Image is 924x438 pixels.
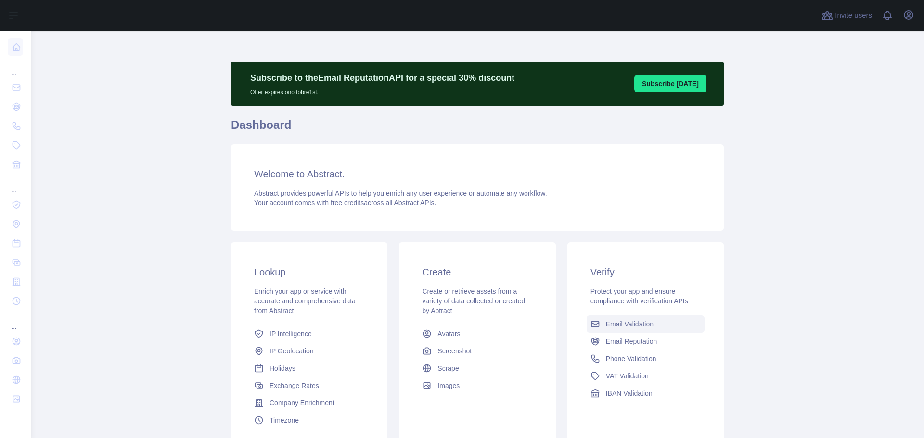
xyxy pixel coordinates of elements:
[606,388,653,398] span: IBAN Validation
[254,167,701,181] h3: Welcome to Abstract.
[8,312,23,331] div: ...
[250,325,368,342] a: IP Intelligence
[437,381,460,390] span: Images
[269,329,312,338] span: IP Intelligence
[437,346,472,356] span: Screenshot
[590,265,701,279] h3: Verify
[250,412,368,429] a: Timezone
[269,346,314,356] span: IP Geolocation
[587,367,705,385] a: VAT Validation
[250,85,514,96] p: Offer expires on ottobre 1st.
[422,265,532,279] h3: Create
[590,288,688,305] span: Protect your app and ensure compliance with verification APIs
[254,288,356,314] span: Enrich your app or service with accurate and comprehensive data from Abstract
[606,337,657,346] span: Email Reputation
[250,377,368,394] a: Exchange Rates
[254,189,547,197] span: Abstract provides powerful APIs to help you enrich any user experience or automate any workflow.
[250,342,368,360] a: IP Geolocation
[422,288,525,314] span: Create or retrieve assets from a variety of data collected or created by Abtract
[8,175,23,194] div: ...
[606,319,654,329] span: Email Validation
[269,398,334,408] span: Company Enrichment
[437,329,460,338] span: Avatars
[606,354,656,363] span: Phone Validation
[418,342,536,360] a: Screenshot
[437,363,459,373] span: Scrape
[250,71,514,85] p: Subscribe to the Email Reputation API for a special 30 % discount
[587,350,705,367] a: Phone Validation
[269,363,295,373] span: Holidays
[269,415,299,425] span: Timezone
[250,360,368,377] a: Holidays
[331,199,364,207] span: free credits
[254,199,436,207] span: Your account comes with across all Abstract APIs.
[587,333,705,350] a: Email Reputation
[587,385,705,402] a: IBAN Validation
[254,265,364,279] h3: Lookup
[418,377,536,394] a: Images
[587,315,705,333] a: Email Validation
[250,394,368,412] a: Company Enrichment
[634,75,706,92] button: Subscribe [DATE]
[418,325,536,342] a: Avatars
[231,117,724,140] h1: Dashboard
[835,10,872,21] span: Invite users
[418,360,536,377] a: Scrape
[606,371,649,381] span: VAT Validation
[269,381,319,390] span: Exchange Rates
[8,58,23,77] div: ...
[820,8,874,23] button: Invite users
